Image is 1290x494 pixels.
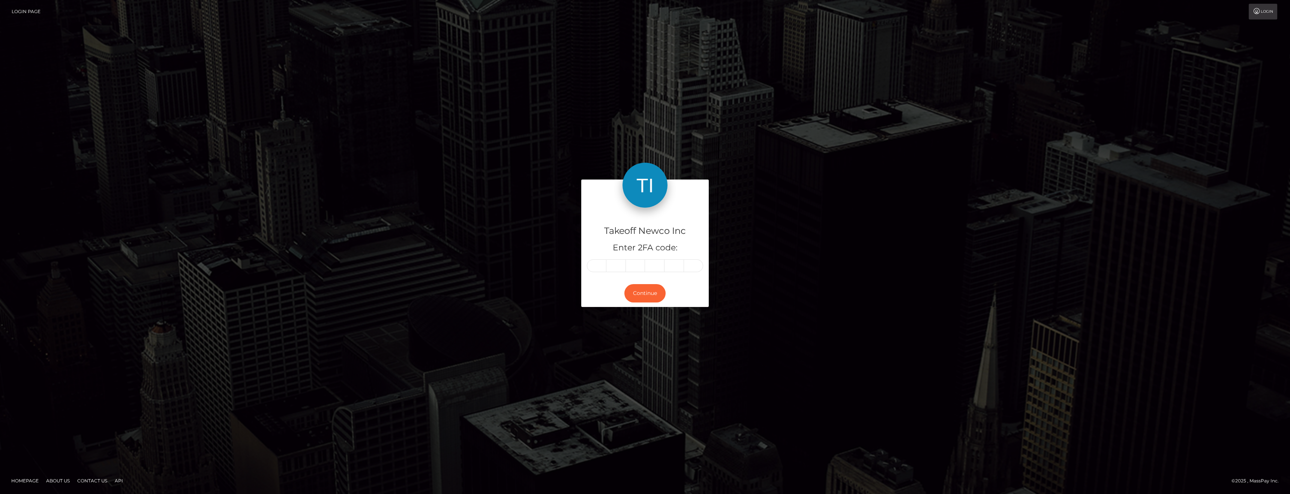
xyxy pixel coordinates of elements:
a: API [112,475,126,487]
button: Continue [624,284,666,302]
div: © 2025 , MassPay Inc. [1231,477,1284,485]
a: About Us [43,475,73,487]
h5: Enter 2FA code: [587,242,703,254]
a: Login [1249,4,1277,19]
img: Takeoff Newco Inc [622,163,667,208]
a: Login Page [12,4,40,19]
a: Homepage [8,475,42,487]
a: Contact Us [74,475,110,487]
h4: Takeoff Newco Inc [587,225,703,238]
